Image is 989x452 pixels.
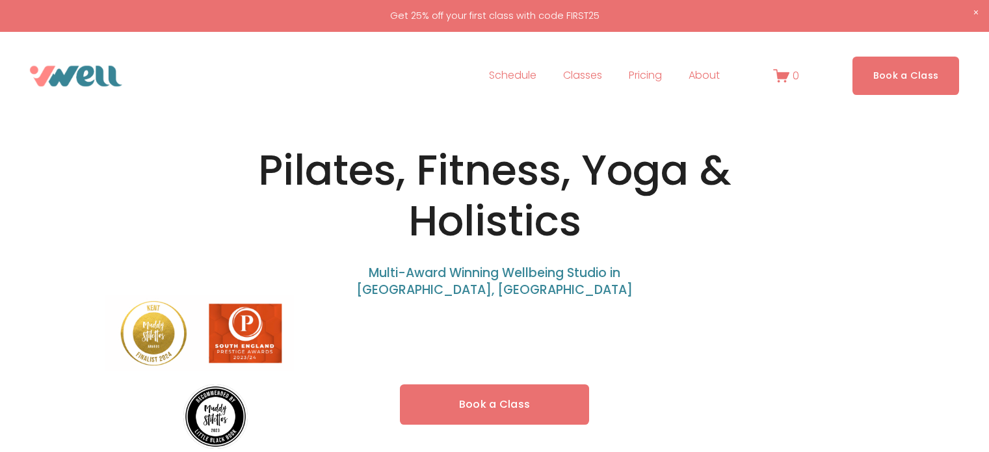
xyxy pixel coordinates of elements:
[563,66,602,86] a: folder dropdown
[629,66,662,86] a: Pricing
[773,68,799,84] a: 0 items in cart
[852,57,960,95] a: Book a Class
[793,68,799,83] span: 0
[563,66,602,85] span: Classes
[689,66,720,85] span: About
[356,264,633,299] span: Multi-Award Winning Wellbeing Studio in [GEOGRAPHIC_DATA], [GEOGRAPHIC_DATA]
[203,145,786,248] h1: Pilates, Fitness, Yoga & Holistics
[400,384,590,425] a: Book a Class
[689,66,720,86] a: folder dropdown
[30,66,122,86] img: VWell
[489,66,536,86] a: Schedule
